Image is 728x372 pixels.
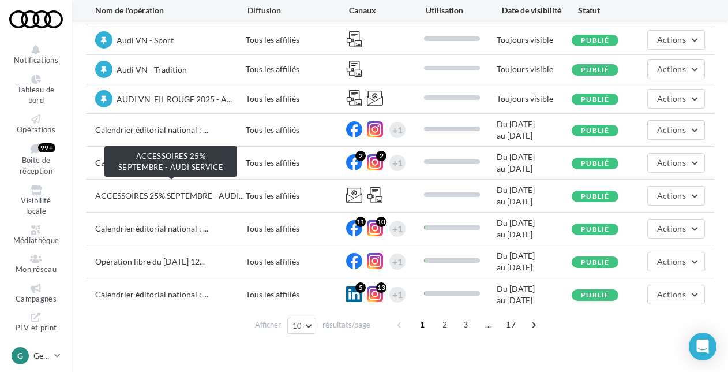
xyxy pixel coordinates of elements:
[647,186,705,206] button: Actions
[392,221,403,237] div: +1
[657,35,686,44] span: Actions
[376,217,386,227] div: 10
[497,217,572,240] div: Du [DATE] au [DATE]
[21,196,51,216] span: Visibilité locale
[246,157,346,169] div: Tous les affiliés
[247,5,349,16] div: Diffusion
[647,59,705,79] button: Actions
[497,34,572,46] div: Toujours visible
[647,89,705,109] button: Actions
[392,254,403,270] div: +1
[392,155,403,171] div: +1
[647,153,705,173] button: Actions
[9,345,63,367] a: G Gestionnaire
[581,65,609,74] span: Publié
[95,125,208,135] span: Calendrier éditorial national : ...
[355,151,366,161] div: 2
[246,34,346,46] div: Tous les affiliés
[17,350,23,362] span: G
[497,118,572,142] div: Du [DATE] au [DATE]
[95,224,208,233] span: Calendrier éditorial national : ...
[355,282,366,293] div: 5
[16,265,57,274] span: Mon réseau
[255,319,281,330] span: Afficher
[117,35,174,45] span: Audi VN - Sport
[246,256,346,267] div: Tous les affiliés
[689,333,716,360] div: Open Intercom Messenger
[581,192,609,200] span: Publié
[9,141,63,178] a: Boîte de réception 99+
[657,64,686,74] span: Actions
[647,285,705,304] button: Actions
[349,5,425,16] div: Canaux
[497,93,572,105] div: Toujours visible
[413,315,431,334] span: 1
[246,289,346,300] div: Tous les affiliés
[292,321,302,330] span: 10
[426,5,502,16] div: Utilisation
[647,219,705,239] button: Actions
[497,151,572,174] div: Du [DATE] au [DATE]
[497,283,572,306] div: Du [DATE] au [DATE]
[657,94,686,103] span: Actions
[246,93,346,105] div: Tous les affiliés
[14,55,58,65] span: Notifications
[647,252,705,271] button: Actions
[581,95,609,103] span: Publié
[9,252,63,277] a: Mon réseau
[104,146,237,177] div: ACCESSOIRES 25% SEPTEMBRE - AUDI SERVICE
[9,223,63,248] a: Médiathèque
[13,236,59,245] span: Médiathèque
[17,125,55,134] span: Opérations
[95,158,208,168] span: Calendrier éditorial national : ...
[647,120,705,140] button: Actions
[479,315,497,334] span: ...
[17,85,54,105] span: Tableau de bord
[33,350,50,362] p: Gestionnaire
[376,282,386,293] div: 13
[246,64,346,75] div: Tous les affiliés
[38,143,55,152] div: 99+
[657,224,686,233] span: Actions
[581,225,609,233] span: Publié
[392,122,403,138] div: +1
[392,287,403,303] div: +1
[436,315,454,334] span: 2
[657,289,686,299] span: Actions
[95,5,247,16] div: Nom de l'opération
[581,258,609,266] span: Publié
[657,125,686,135] span: Actions
[246,124,346,136] div: Tous les affiliés
[9,112,63,137] a: Opérations
[502,5,578,16] div: Date de visibilité
[456,315,475,334] span: 3
[9,310,63,356] a: PLV et print personnalisable
[647,30,705,50] button: Actions
[497,184,572,207] div: Du [DATE] au [DATE]
[581,159,609,168] span: Publié
[9,72,63,107] a: Tableau de bord
[657,158,686,168] span: Actions
[376,151,386,161] div: 2
[657,256,686,266] span: Actions
[117,94,232,104] span: AUDI VN_FIL ROUGE 2025 - A...
[95,191,244,200] span: ACCESSOIRES 25% SEPTEMBRE - AUDI...
[497,64,572,75] div: Toujours visible
[16,294,57,303] span: Campagnes
[117,65,187,75] span: Audi VN - Tradition
[14,323,58,354] span: PLV et print personnalisable
[287,318,317,334] button: 10
[581,291,609,299] span: Publié
[9,281,63,306] a: Campagnes
[246,223,346,235] div: Tous les affiliés
[9,183,63,218] a: Visibilité locale
[95,256,205,266] span: Opération libre du [DATE] 12...
[657,191,686,200] span: Actions
[20,156,52,176] span: Boîte de réception
[581,36,609,44] span: Publié
[581,126,609,135] span: Publié
[95,289,208,299] span: Calendrier éditorial national : ...
[355,217,366,227] div: 11
[578,5,654,16] div: Statut
[497,250,572,273] div: Du [DATE] au [DATE]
